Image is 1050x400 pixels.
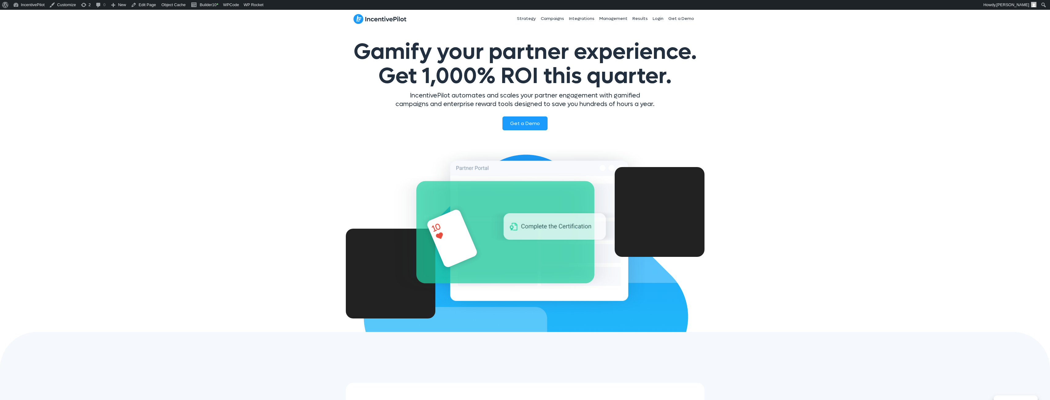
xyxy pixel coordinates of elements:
[502,116,548,130] a: Get a Demo
[538,11,567,26] a: Campaigns
[597,11,630,26] a: Management
[615,167,704,257] div: Video Player
[472,11,697,26] nav: Header Menu
[996,2,1029,7] span: [PERSON_NAME]
[510,120,540,127] span: Get a Demo
[514,11,538,26] a: Strategy
[567,11,597,26] a: Integrations
[650,11,666,26] a: Login
[666,11,697,26] a: Get a Demo
[216,1,218,7] span: •
[353,14,407,24] img: IncentivePilot
[395,91,655,109] p: IncentivePilot automates and scales your partner engagement with gamified campaigns and enterpris...
[346,229,436,318] div: Video Player
[353,37,697,90] span: Gamify your partner experience.
[630,11,650,26] a: Results
[378,62,672,90] span: Get 1,000% ROI this quarter.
